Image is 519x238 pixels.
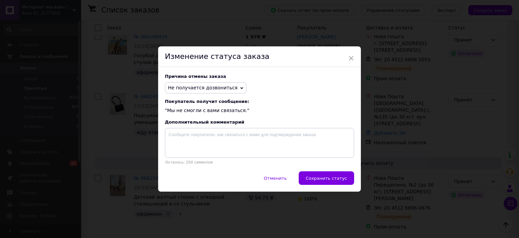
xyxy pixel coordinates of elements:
div: "Мы не смогли с вами связаться." [165,99,354,114]
button: Отменить [257,171,294,185]
div: Причина отмены заказа [165,74,354,79]
button: Сохранить статус [299,171,354,185]
span: Не получается дозвониться [168,85,238,90]
div: Дополнительный комментарий [165,120,354,125]
span: Отменить [264,176,287,181]
span: × [348,52,354,64]
span: Покупатель получит сообщение: [165,99,354,104]
span: Сохранить статус [306,176,347,181]
div: Изменение статуса заказа [158,46,361,67]
p: Осталось: 250 символов [165,160,354,165]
